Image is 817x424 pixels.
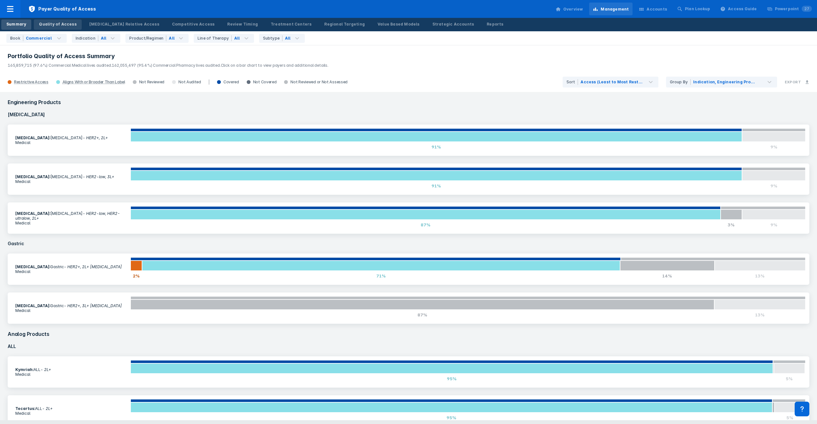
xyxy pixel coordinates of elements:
div: Product/Regimen [129,35,166,41]
a: Competitive Access [167,19,220,30]
p: Medical [15,269,127,274]
div: 5% [774,374,805,384]
i: - HER2-low, HER2-ultralow, 2L+ [15,211,120,221]
h4: ALL [4,340,813,352]
b: [MEDICAL_DATA] : [15,303,50,308]
p: Medical [15,140,127,145]
i: - HER2-low, 3L+ [83,174,114,179]
p: Medical [15,221,127,225]
h4: Gastric [4,238,813,250]
div: Commercial [26,35,52,41]
a: [MEDICAL_DATA]:Gastric- HER2+, 3L+ [MEDICAL_DATA]Medical87%13% [8,292,809,324]
b: [MEDICAL_DATA] : [15,174,50,179]
a: [MEDICAL_DATA]:[MEDICAL_DATA]- HER2+, 2L+Medical91%9% [8,125,809,156]
a: Summary [1,19,31,30]
div: 2% [131,271,142,281]
a: Overview [552,3,587,15]
p: Medical [15,372,127,377]
b: [MEDICAL_DATA] : [15,135,50,140]
div: 3% [721,220,742,230]
p: Medical [15,411,127,416]
h3: Export [785,80,801,84]
div: 9% [742,220,806,230]
span: Click on a bar chart to view payers and additional details. [221,63,328,68]
div: 71% [142,271,620,281]
div: 87% [131,310,714,320]
div: Not Reviewed [129,79,168,85]
div: Subtype [263,35,282,41]
a: [MEDICAL_DATA] Relative Access [84,19,164,30]
section: ALL [11,402,131,420]
span: 165,859,715 (97.6%) Commercial Medical lives audited. [8,63,112,68]
b: Kymriah : [15,367,34,372]
a: Treatment Centers [266,19,317,30]
section: Gastric [11,299,131,317]
div: Management [601,6,629,12]
h3: Analog Products [4,328,813,340]
div: 13% [715,271,806,281]
div: Regional Targeting [324,21,365,27]
div: Group By [670,79,691,85]
div: Overview [563,6,583,12]
a: Accounts [635,3,671,15]
div: 9% [742,181,806,191]
span: 162,055,497 (95.4%) Commercial Pharmacy lives audited. [112,63,221,68]
section: Gastric [11,261,131,278]
div: Quality of Access [39,21,76,27]
h4: [MEDICAL_DATA] [4,109,813,121]
div: Sort [566,79,578,85]
h3: Engineering Products [4,96,813,109]
div: Indication [76,35,98,41]
div: Reports [487,21,503,27]
i: - 2L+ [42,406,53,411]
div: Book [10,35,23,41]
div: Not Audited [168,79,205,85]
a: [MEDICAL_DATA]:[MEDICAL_DATA]- HER2-low, 3L+Medical91%9% [8,163,809,195]
a: Strategic Accounts [427,19,479,30]
div: Access (Least to Most Restrictive) [581,79,643,85]
div: 9% [742,142,806,152]
div: Summary [6,21,26,27]
div: Restrictive Access [14,79,49,85]
span: 27 [802,6,812,12]
h3: Portfolio Quality of Access Summary [8,52,809,60]
div: Access Guide [728,6,757,12]
a: Kymriah:ALL- 2L+Medical95%5% [8,356,809,388]
div: 87% [131,220,720,230]
div: Contact Support [795,402,809,416]
button: Export [781,76,813,88]
div: Aligns With or Broader Than Label [63,79,125,85]
a: Review Timing [222,19,263,30]
div: Review Timing [227,21,258,27]
div: Indication, Engineering Products [693,79,757,85]
section: [MEDICAL_DATA] [11,170,131,188]
div: 5% [775,413,806,423]
i: - HER2+, 3L+ [MEDICAL_DATA] [64,303,122,308]
section: ALL [11,363,131,381]
a: Regional Targeting [319,19,370,30]
div: 14% [620,271,715,281]
div: All [169,35,175,41]
a: Value Based Models [372,19,425,30]
i: - HER2+, 2L+ [83,135,108,140]
p: Medical [15,308,127,313]
b: Tecartus : [15,406,35,411]
div: [MEDICAL_DATA] Relative Access [89,21,159,27]
a: Management [589,3,633,15]
a: Quality of Access [34,19,81,30]
div: Not Covered [243,79,281,85]
b: [MEDICAL_DATA] : [15,211,50,216]
a: Reports [482,19,508,30]
div: All [285,35,291,41]
div: Accounts [647,6,667,12]
a: [MEDICAL_DATA]:Gastric- HER2+, 2L+ [MEDICAL_DATA]Medical2%71%14%13% [8,254,809,285]
b: [MEDICAL_DATA] : [15,264,50,269]
div: Strategic Accounts [432,21,474,27]
div: All [101,35,107,41]
a: [MEDICAL_DATA]:[MEDICAL_DATA]- HER2-low, HER2-ultralow, 2L+Medical87%3%9% [8,202,809,234]
div: 91% [131,142,742,152]
div: 95% [131,413,772,423]
section: [MEDICAL_DATA] [11,207,131,229]
i: - HER2+, 2L+ [MEDICAL_DATA] [64,264,122,269]
div: Competitive Access [172,21,215,27]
